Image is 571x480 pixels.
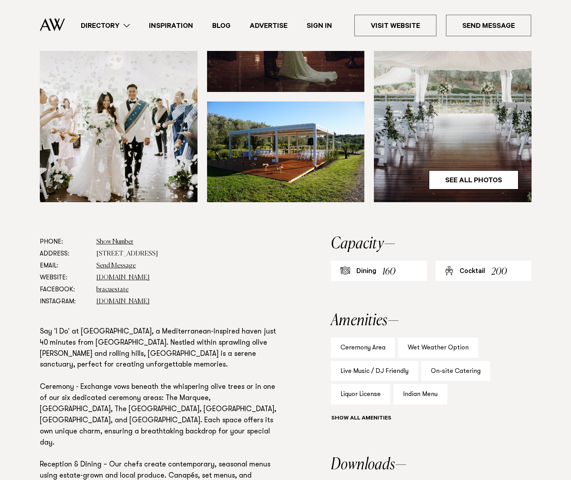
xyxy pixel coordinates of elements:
img: Auckland Weddings Logo [40,18,65,31]
a: [DOMAIN_NAME] [96,275,150,281]
dd: [STREET_ADDRESS] [96,248,280,260]
a: Inspiration [139,20,203,31]
div: Liquor License [331,384,390,404]
div: Wet Weather Option [398,338,478,358]
dt: Phone: [40,236,90,248]
div: Cocktail [460,267,485,277]
a: See All Photos [429,170,518,189]
dt: Facebook: [40,284,90,296]
h2: Amenities [331,313,531,329]
dt: Instagram: [40,296,90,308]
a: bracuestate [96,287,129,293]
div: Ceremony Area [331,338,395,358]
dt: Address: [40,248,90,260]
a: Send Message [446,15,531,36]
div: On-site Catering [421,361,490,381]
h2: Downloads [331,457,531,473]
dt: Website: [40,272,90,284]
img: bracu outdoor wedding space [207,101,365,202]
a: Show Number [96,239,133,245]
dt: Email: [40,260,90,272]
a: Advertise [240,20,297,31]
a: Directory [71,20,139,31]
div: 200 [491,265,507,279]
div: 160 [383,265,395,279]
a: Sign In [297,20,342,31]
a: [DOMAIN_NAME] [96,299,150,305]
a: Visit Website [354,15,436,36]
div: Live Music / DJ Friendly [331,361,418,381]
a: Send Message [96,263,136,269]
div: Indian Menu [393,384,447,404]
h2: Capacity [331,236,531,252]
div: Dining [356,267,376,277]
a: Blog [203,20,240,31]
